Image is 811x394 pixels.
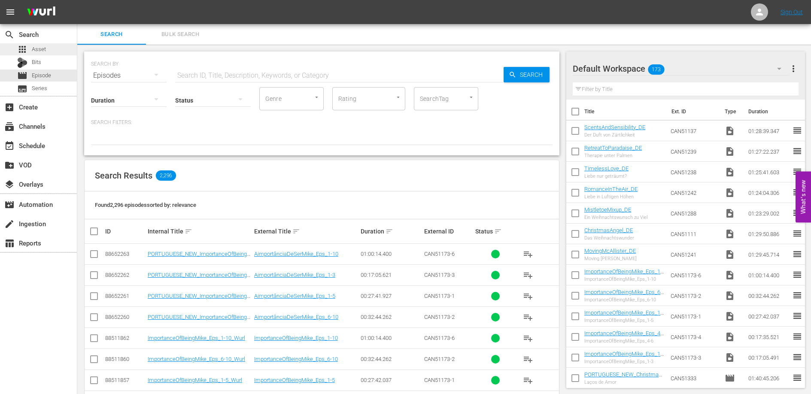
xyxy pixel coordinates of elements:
[584,371,662,384] a: PORTUGUESE_NEW_ChristmasWreathsAndRibbons
[254,226,358,236] div: External Title
[584,206,631,213] a: MistletoeMixup_DE
[148,226,252,236] div: Internal Title
[105,314,145,320] div: 88652260
[584,351,664,364] a: ImportanceOfBeingMike_Eps_1-3
[584,173,629,179] div: Liebe nur geträumt?
[361,272,422,278] div: 00:17:05.621
[584,248,636,254] a: MovingMcAllister_DE
[32,58,41,67] span: Bits
[745,182,792,203] td: 01:24:04.306
[424,377,455,383] span: CAN51173-1
[95,202,196,208] span: Found 2,296 episodes sorted by: relevance
[720,100,743,124] th: Type
[156,170,176,181] span: 2,296
[82,30,141,39] span: Search
[475,226,515,236] div: Status
[254,251,338,257] a: AimportânciaDeSerMike_Eps_1-10
[792,228,802,239] span: reorder
[105,377,145,383] div: 88511857
[788,58,799,79] button: more_vert
[254,314,338,320] a: AimportânciaDeSerMike_Eps_6-10
[666,100,720,124] th: Ext. ID
[584,309,664,322] a: ImportanceOfBeingMike_Eps_1-5
[151,30,210,39] span: Bulk Search
[725,352,735,363] span: Video
[792,331,802,342] span: reorder
[518,244,538,264] button: playlist_add
[4,30,15,40] span: Search
[523,270,533,280] span: playlist_add
[745,347,792,368] td: 00:17:05.491
[518,307,538,327] button: playlist_add
[254,272,335,278] a: AimportânciaDeSerMike_Eps_1-3
[254,293,335,299] a: AimportânciaDeSerMike_Eps_1-5
[523,354,533,364] span: playlist_add
[725,291,735,301] span: Video
[584,276,664,282] div: ImportanceOfBeingMike_Eps_1-10
[725,229,735,239] span: Video
[792,146,802,156] span: reorder
[424,335,455,341] span: CAN51173-6
[584,268,664,281] a: ImportanceOfBeingMike_Eps_1-10
[667,327,721,347] td: CAN51173-4
[792,270,802,280] span: reorder
[148,377,242,383] a: ImportanceOfBeingMike_Eps_1-5_Wurl
[32,84,47,93] span: Series
[792,373,802,383] span: reorder
[518,265,538,285] button: playlist_add
[584,132,645,138] div: Der Duft von Zärtlichkeit
[667,121,721,141] td: CAN51137
[792,290,802,300] span: reorder
[725,373,735,383] span: Episode
[4,160,15,170] span: VOD
[361,377,422,383] div: 00:27:42.037
[584,235,634,241] div: Das Weihnachtswunder
[584,100,666,124] th: Title
[523,291,533,301] span: playlist_add
[523,249,533,259] span: playlist_add
[254,356,338,362] a: ImportanceOfBeingMike_Eps_6-10
[518,328,538,349] button: playlist_add
[424,228,473,235] div: External ID
[148,356,245,362] a: ImportanceOfBeingMike_Eps_6-10_Wurl
[745,121,792,141] td: 01:28:39.347
[667,224,721,244] td: CAN51111
[105,251,145,257] div: 88652263
[584,227,633,233] a: ChristmasAngel_DE
[424,314,455,320] span: CAN51173-2
[745,285,792,306] td: 00:32:44.262
[584,297,664,303] div: ImportanceOfBeingMike_Eps_6-10
[148,293,250,306] a: PORTUGUESE_NEW_ImportanceOfBeingMike_Eps_1-5
[361,251,422,257] div: 01:00:14.400
[105,228,145,235] div: ID
[745,203,792,224] td: 01:23:29.002
[4,179,15,190] span: Overlays
[648,61,665,79] span: 173
[725,332,735,342] span: Video
[584,215,647,220] div: Ein Weihnachtswunsch zu Viel
[584,338,664,344] div: ImportanceOfBeingMike_Eps_4-6
[584,124,645,130] a: ScentsAndSensibility_DE
[745,162,792,182] td: 01:25:41.603
[725,146,735,157] span: Video
[313,93,321,101] button: Open
[424,356,455,362] span: CAN51173-2
[792,125,802,136] span: reorder
[584,289,664,302] a: ImportanceOfBeingMike_Eps_6-10
[394,93,402,101] button: Open
[573,57,790,81] div: Default Workspace
[725,208,735,218] span: Video
[788,64,799,74] span: more_vert
[745,368,792,388] td: 01:40:45.206
[148,251,250,264] a: PORTUGUESE_NEW_ImportanceOfBeingMike_Eps_1-10
[792,249,802,259] span: reorder
[361,293,422,299] div: 00:27:41.927
[745,141,792,162] td: 01:27:22.237
[725,167,735,177] span: Video
[792,187,802,197] span: reorder
[667,141,721,162] td: CAN51239
[21,2,62,22] img: ans4CAIJ8jUAAAAAAAAAAAAAAAAAAAAAAAAgQb4GAAAAAAAAAAAAAAAAAAAAAAAAJMjXAAAAAAAAAAAAAAAAAAAAAAAAgAT5G...
[361,356,422,362] div: 00:32:44.262
[792,311,802,321] span: reorder
[105,293,145,299] div: 88652261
